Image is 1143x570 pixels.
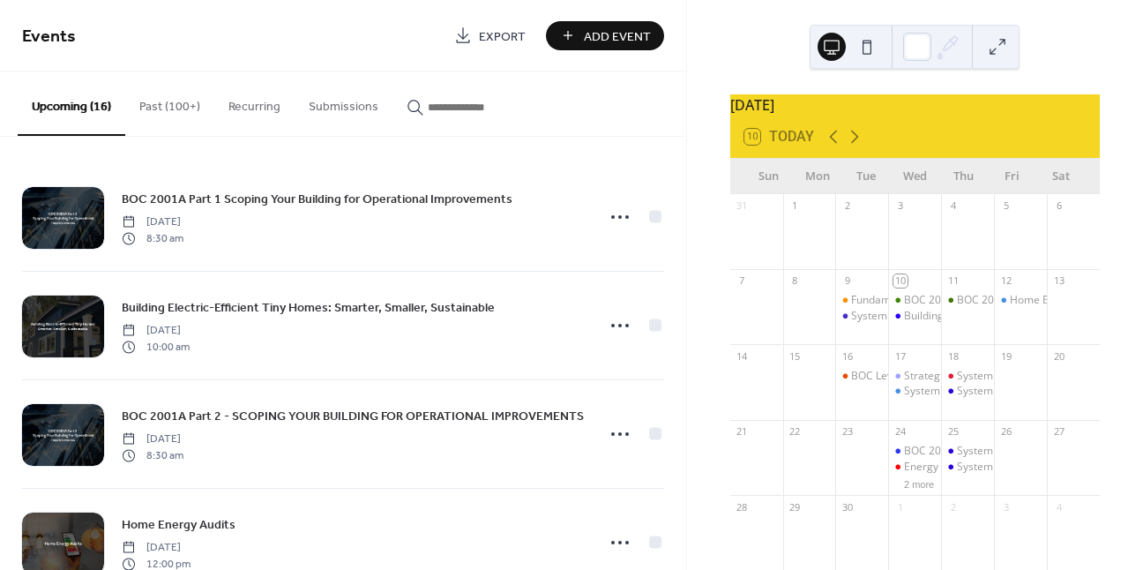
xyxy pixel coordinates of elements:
div: Sat [1037,159,1086,194]
div: 3 [999,500,1012,514]
div: Wed [891,159,939,194]
div: 24 [893,425,907,439]
div: 5 [999,199,1012,213]
div: 4 [1052,500,1065,514]
div: 2 [946,500,960,514]
button: 2 more [897,476,941,491]
div: Fundamentals of Energy Efficient Building Operations - Part 1: Energy Efficiency and Sustainabili... [835,293,888,308]
span: 8:30 am [122,230,183,246]
div: 25 [946,425,960,439]
div: 6 [1052,199,1065,213]
a: Home Energy Audits [122,514,235,535]
span: BOC 2001A Part 2 - SCOPING YOUR BUILDING FOR OPERATIONAL IMPROVEMENTS [122,408,584,426]
div: 21 [736,425,749,439]
div: 18 [946,349,960,363]
span: [DATE] [122,214,183,230]
div: 26 [999,425,1012,439]
div: System Performance Module Part 4 Webinar [941,384,994,399]
button: Submissions [295,71,392,134]
div: System Performance Module Part 2 [835,309,888,324]
div: 4 [946,199,960,213]
button: Past (100+) [125,71,214,134]
a: Building Electric-Efficient Tiny Homes: Smarter, Smaller, Sustainable [122,297,495,318]
button: Upcoming (16) [18,71,125,136]
span: BOC 2001A Part 1 Scoping Your Building for Operational Improvements [122,191,512,209]
div: 12 [999,274,1012,288]
div: Building Electric-Efficient Tiny Homes: Smarter, Smaller, Sustainable [888,309,941,324]
div: BOC 2001B Part 1 - SCOPING YOUR BUILDING FOR OPERATIONAL IMPROVEMENTS [888,444,941,459]
div: 10 [893,274,907,288]
div: System Performance Module Part 1 [904,384,1079,399]
span: 8:30 am [122,447,183,463]
div: 7 [736,274,749,288]
span: [DATE] [122,431,183,447]
a: Export [441,21,539,50]
div: 16 [840,349,854,363]
a: BOC 2001A Part 1 Scoping Your Building for Operational Improvements [122,189,512,209]
div: [DATE] [730,94,1100,116]
div: 8 [788,274,802,288]
div: 30 [840,500,854,514]
div: 9 [840,274,854,288]
div: System Performance Module Part 2 [851,309,1026,324]
div: 27 [1052,425,1065,439]
div: System Performance Module Part 8 [957,460,1132,475]
div: Strategies to Help Reduce Peak Energy Use [904,369,1117,384]
div: 13 [1052,274,1065,288]
div: 31 [736,199,749,213]
span: [DATE] [122,540,190,556]
div: 1 [788,199,802,213]
span: Add Event [584,27,651,46]
div: 28 [736,500,749,514]
div: BOC Level I Multifamily 1001A Part 1: Energy Efficient Operation of Multifamily Building HVAC Sys... [835,369,888,384]
button: Add Event [546,21,664,50]
div: System Performance Module Part 3 Webinar [941,369,994,384]
div: 17 [893,349,907,363]
div: Tue [841,159,890,194]
div: Thu [939,159,988,194]
div: BOC 2001A Part 1 Scoping Your Building for Operational Improvements [888,293,941,308]
div: 20 [1052,349,1065,363]
div: BOC 2001A Part 2 - SCOPING YOUR BUILDING FOR OPERATIONAL IMPROVEMENTS [941,293,994,308]
span: [DATE] [122,323,190,339]
span: Events [22,19,76,54]
div: 15 [788,349,802,363]
div: 22 [788,425,802,439]
div: Fri [988,159,1036,194]
div: 19 [999,349,1012,363]
div: 29 [788,500,802,514]
div: Mon [793,159,841,194]
div: Home Energy Audits [1010,293,1110,308]
div: System Performance Module Part 1 [888,384,941,399]
span: Home Energy Audits [122,516,235,535]
div: 2 [840,199,854,213]
div: 23 [840,425,854,439]
span: Export [479,27,526,46]
div: Energy Efficiency and IAQ: When and What to Monitor in a Home [888,460,941,475]
a: BOC 2001A Part 2 - SCOPING YOUR BUILDING FOR OPERATIONAL IMPROVEMENTS [122,406,584,426]
div: Home Energy Audits [994,293,1047,308]
div: System Performance Module Part 7 [957,444,1132,459]
div: 14 [736,349,749,363]
button: Recurring [214,71,295,134]
span: Building Electric-Efficient Tiny Homes: Smarter, Smaller, Sustainable [122,299,495,318]
div: 3 [893,199,907,213]
span: 10:00 am [122,339,190,355]
div: 11 [946,274,960,288]
div: System Performance Module Part 7 [941,444,994,459]
div: Sun [744,159,793,194]
div: 1 [893,500,907,514]
div: System Performance Module Part 8 [941,460,994,475]
div: Strategies to Help Reduce Peak Energy Use [888,369,941,384]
